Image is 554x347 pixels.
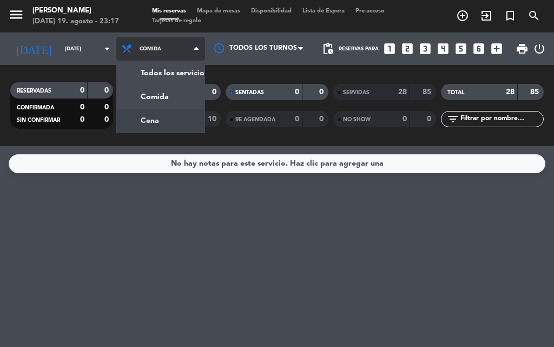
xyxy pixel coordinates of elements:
[171,158,384,170] div: No hay notas para este servicio. Haz clic para agregar una
[343,90,370,95] span: SERVIDAS
[398,88,407,96] strong: 28
[451,6,474,25] span: RESERVAR MESA
[235,90,264,95] span: SENTADAS
[459,113,543,125] input: Filtrar por nombre...
[212,88,219,96] strong: 0
[147,18,207,24] span: Tarjetas de regalo
[436,42,450,56] i: looks_4
[319,115,326,123] strong: 0
[17,105,54,110] span: CONFIRMADA
[490,42,504,56] i: add_box
[447,90,464,95] span: TOTAL
[498,6,522,25] span: Reserva especial
[80,116,84,123] strong: 0
[295,115,299,123] strong: 0
[104,87,111,94] strong: 0
[80,103,84,111] strong: 0
[343,117,371,122] span: NO SHOW
[472,42,486,56] i: looks_6
[522,6,546,25] span: BUSCAR
[474,6,498,25] span: WALK IN
[104,103,111,111] strong: 0
[8,6,24,27] button: menu
[319,88,326,96] strong: 0
[17,117,60,123] span: SIN CONFIRMAR
[504,9,517,22] i: turned_in_not
[527,9,540,22] i: search
[117,109,205,133] a: Cena
[403,115,407,123] strong: 0
[321,42,334,55] span: pending_actions
[101,42,114,55] i: arrow_drop_down
[533,32,546,65] div: LOG OUT
[427,115,433,123] strong: 0
[104,116,111,123] strong: 0
[533,42,546,55] i: power_settings_new
[339,46,379,52] span: Reservas para
[297,8,350,14] span: Lista de Espera
[235,117,275,122] span: RE AGENDADA
[32,16,119,27] div: [DATE] 19. agosto - 23:17
[454,42,468,56] i: looks_5
[8,38,60,60] i: [DATE]
[140,46,161,52] span: Comida
[147,8,192,14] span: Mis reservas
[117,85,205,109] a: Comida
[516,42,529,55] span: print
[192,8,246,14] span: Mapa de mesas
[423,88,433,96] strong: 85
[506,88,515,96] strong: 28
[400,42,414,56] i: looks_two
[446,113,459,126] i: filter_list
[117,61,205,85] a: Todos los servicios
[382,42,397,56] i: looks_one
[80,87,84,94] strong: 0
[17,88,51,94] span: RESERVADAS
[246,8,297,14] span: Disponibilidad
[32,5,119,16] div: [PERSON_NAME]
[480,9,493,22] i: exit_to_app
[350,8,390,14] span: Pre-acceso
[208,115,219,123] strong: 10
[418,42,432,56] i: looks_3
[530,88,541,96] strong: 85
[295,88,299,96] strong: 0
[456,9,469,22] i: add_circle_outline
[8,6,24,23] i: menu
